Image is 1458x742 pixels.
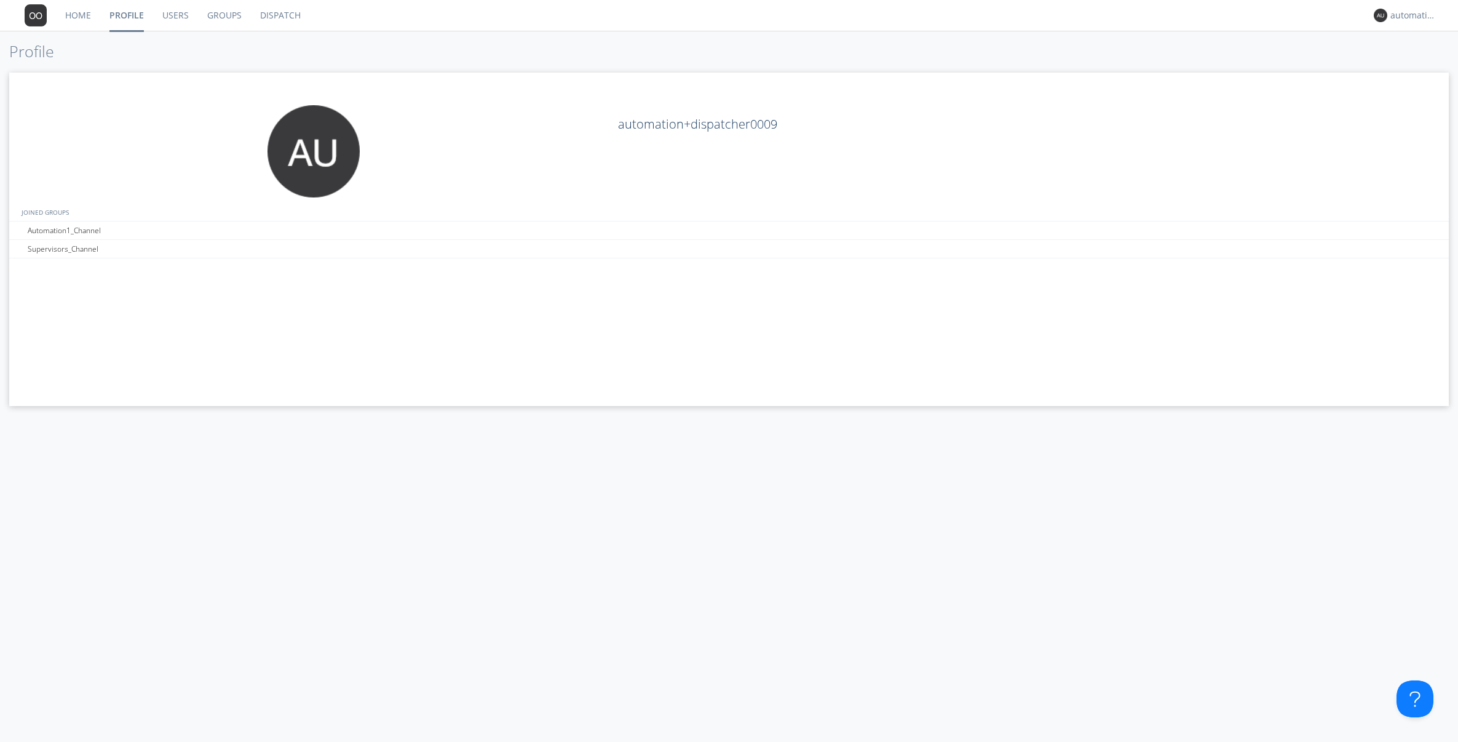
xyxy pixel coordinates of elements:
[9,43,1449,60] h1: Profile
[1390,9,1436,22] div: automation+dispatcher0009
[25,4,47,26] img: 373638.png
[18,203,1446,221] div: JOINED GROUPS
[25,221,733,239] div: Automation1_Channel
[1374,9,1387,22] img: 373638.png
[25,240,733,258] div: Supervisors_Channel
[267,105,360,197] img: 373638.png
[618,118,1320,131] h2: automation+dispatcher0009
[1397,680,1433,717] iframe: Toggle Customer Support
